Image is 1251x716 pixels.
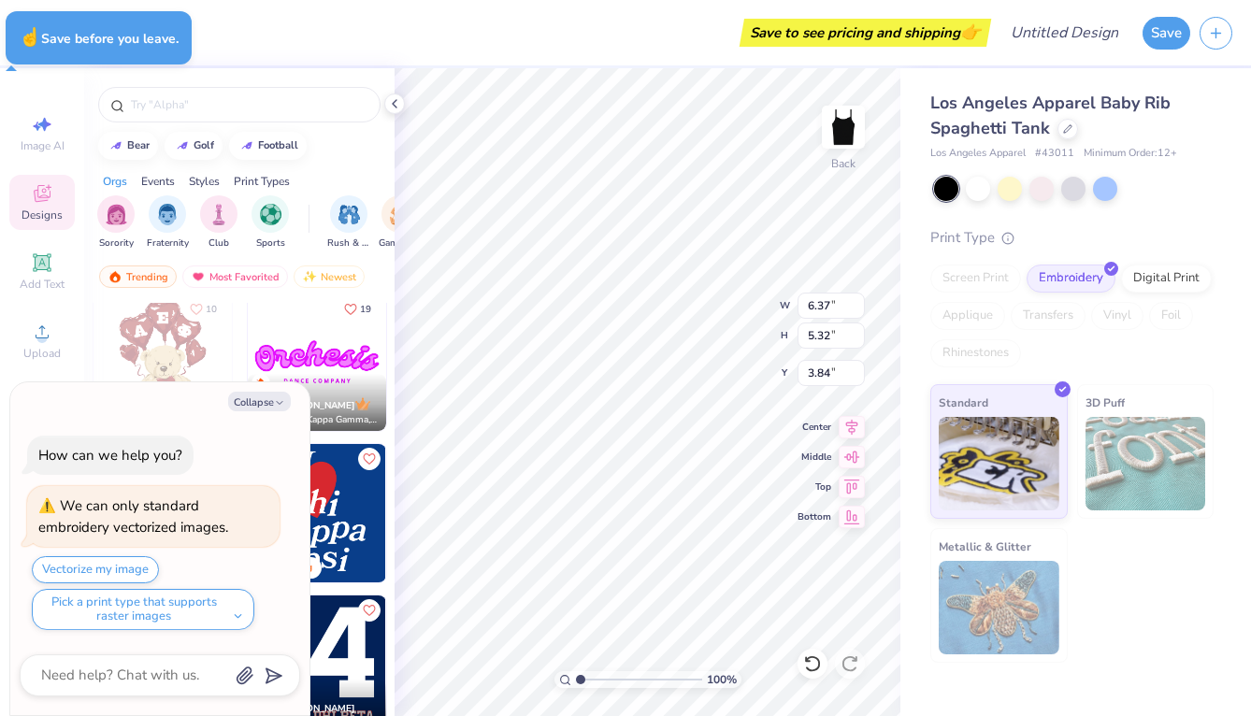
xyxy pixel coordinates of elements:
[175,140,190,151] img: trend_line.gif
[127,140,150,150] div: bear
[939,537,1031,556] span: Metallic & Glitter
[831,155,856,172] div: Back
[21,138,65,153] span: Image AI
[798,451,831,464] span: Middle
[390,204,411,225] img: Game Day Image
[939,561,1059,654] img: Metallic & Glitter
[930,146,1026,162] span: Los Angeles Apparel
[996,14,1133,51] input: Untitled Design
[208,204,229,225] img: Club Image
[38,446,182,465] div: How can we help you?
[23,346,61,361] span: Upload
[106,204,127,225] img: Sorority Image
[358,599,381,622] button: Like
[327,195,370,251] div: filter for Rush & Bid
[379,195,422,251] div: filter for Game Day
[103,173,127,190] div: Orgs
[707,671,737,688] span: 100 %
[930,92,1171,139] span: Los Angeles Apparel Baby Rib Spaghetti Tank
[32,589,254,630] button: Pick a print type that supports raster images
[1143,17,1190,50] button: Save
[258,140,298,150] div: football
[1011,302,1086,330] div: Transfers
[97,195,135,251] button: filter button
[182,265,288,288] div: Most Favorited
[385,444,524,582] img: 8dd0a095-001a-4357-9dc2-290f0919220d
[278,702,355,715] span: [PERSON_NAME]
[99,265,177,288] div: Trending
[108,140,123,151] img: trend_line.gif
[930,227,1214,249] div: Print Type
[252,195,289,251] button: filter button
[22,208,63,222] span: Designs
[38,496,228,537] div: We can only standard embroidery vectorized images.
[379,236,422,251] span: Game Day
[1121,265,1212,293] div: Digital Print
[798,480,831,494] span: Top
[278,399,355,412] span: [PERSON_NAME]
[302,270,317,283] img: Newest.gif
[1149,302,1193,330] div: Foil
[20,277,65,292] span: Add Text
[98,132,158,160] button: bear
[930,302,1005,330] div: Applique
[99,236,134,251] span: Sorority
[147,195,189,251] button: filter button
[189,173,220,190] div: Styles
[939,393,988,412] span: Standard
[181,296,225,322] button: Like
[1035,146,1074,162] span: # 43011
[744,19,986,47] div: Save to see pricing and shipping
[939,417,1059,510] img: Standard
[338,204,360,225] img: Rush & Bid Image
[798,510,831,523] span: Bottom
[97,195,135,251] div: filter for Sorority
[278,413,379,427] span: Kappa Kappa Gamma, [GEOGRAPHIC_DATA][US_STATE]
[93,293,232,431] img: 587403a7-0594-4a7f-b2bd-0ca67a3ff8dd
[379,195,422,251] button: filter button
[147,195,189,251] div: filter for Fraternity
[165,132,223,160] button: golf
[234,173,290,190] div: Print Types
[930,339,1021,367] div: Rhinestones
[208,236,229,251] span: Club
[229,132,307,160] button: football
[1091,302,1143,330] div: Vinyl
[129,95,368,114] input: Try "Alpha"
[228,392,291,411] button: Collapse
[930,265,1021,293] div: Screen Print
[1027,265,1115,293] div: Embroidery
[355,396,370,411] img: topCreatorCrown.gif
[206,305,217,314] span: 10
[360,305,371,314] span: 19
[191,270,206,283] img: most_fav.gif
[200,195,237,251] div: filter for Club
[32,556,159,583] button: Vectorize my image
[231,293,369,431] img: e74243e0-e378-47aa-a400-bc6bcb25063a
[358,448,381,470] button: Like
[960,21,981,43] span: 👉
[260,204,281,225] img: Sports Image
[200,195,237,251] button: filter button
[252,195,289,251] div: filter for Sports
[294,265,365,288] div: Newest
[798,421,831,434] span: Center
[194,140,214,150] div: golf
[256,236,285,251] span: Sports
[147,236,189,251] span: Fraternity
[1086,417,1206,510] img: 3D Puff
[385,293,524,431] img: 190a3832-2857-43c9-9a52-6d493f4406b1
[108,270,122,283] img: trending.gif
[1086,393,1125,412] span: 3D Puff
[336,296,380,322] button: Like
[248,293,386,431] img: e5c25cba-9be7-456f-8dc7-97e2284da968
[239,140,254,151] img: trend_line.gif
[1084,146,1177,162] span: Minimum Order: 12 +
[327,236,370,251] span: Rush & Bid
[141,173,175,190] div: Events
[327,195,370,251] button: filter button
[157,204,178,225] img: Fraternity Image
[248,444,386,582] img: f6158eb7-cc5b-49f7-a0db-65a8f5223f4c
[825,108,862,146] img: Back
